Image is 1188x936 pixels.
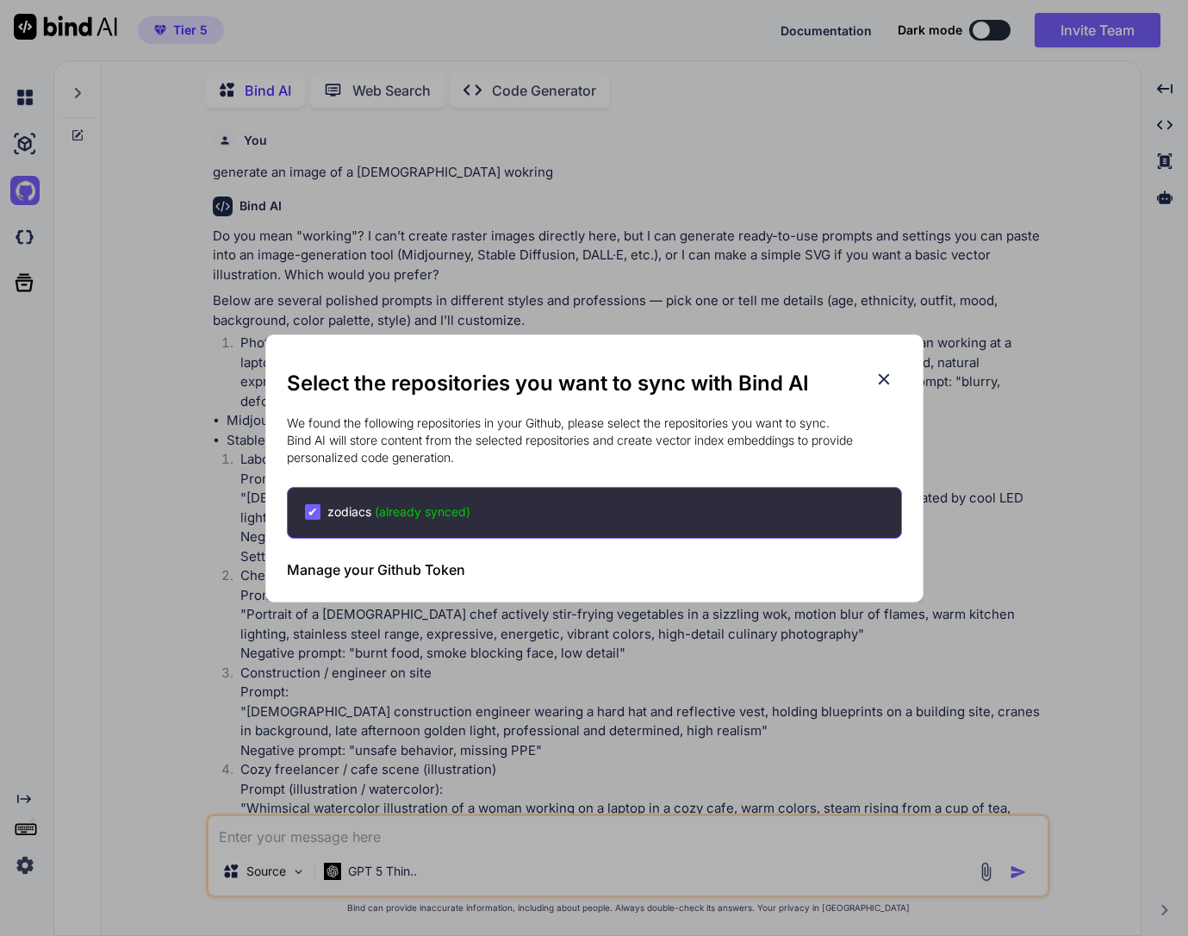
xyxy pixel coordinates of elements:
h3: Manage your Github Token [287,559,465,580]
span: (already synced) [375,504,470,519]
span: zodiacs [327,503,470,521]
h2: Select the repositories you want to sync with Bind AI [287,370,902,397]
p: We found the following repositories in your Github, please select the repositories you want to sy... [287,415,902,466]
span: ✔ [308,503,318,521]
